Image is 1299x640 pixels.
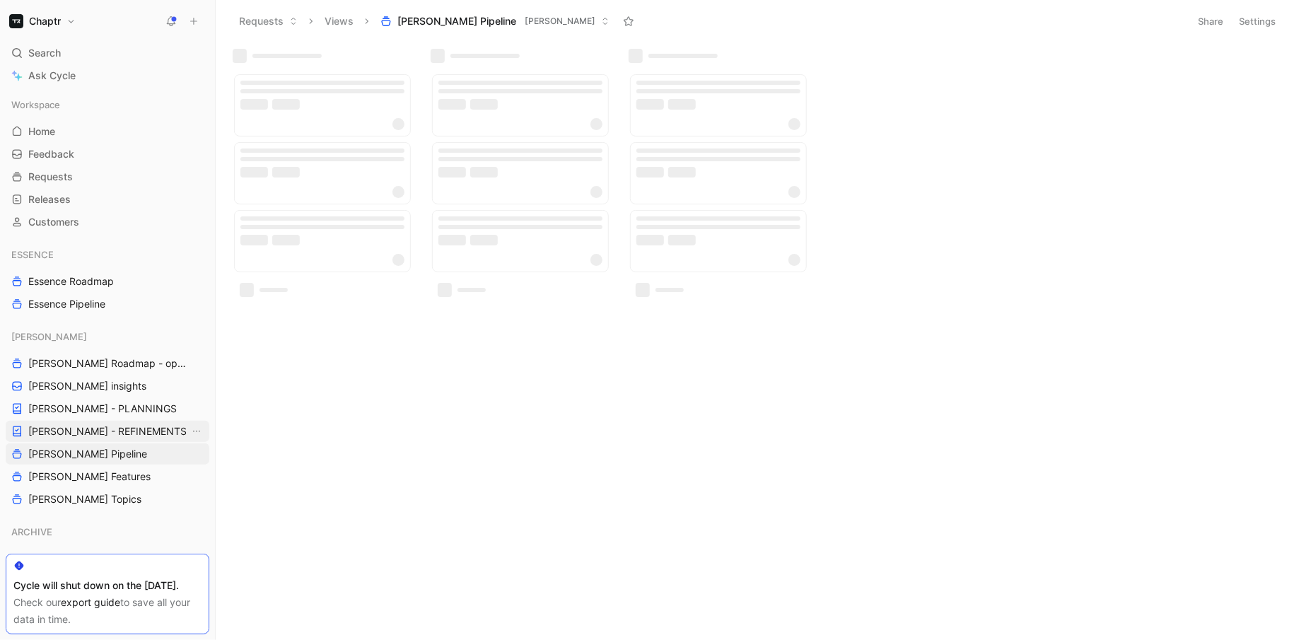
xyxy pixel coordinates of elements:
[28,402,177,416] span: [PERSON_NAME] - PLANNINGS
[28,192,71,206] span: Releases
[6,326,209,347] div: [PERSON_NAME]
[28,274,114,289] span: Essence Roadmap
[6,326,209,510] div: [PERSON_NAME][PERSON_NAME] Roadmap - open items[PERSON_NAME] insights[PERSON_NAME] - PLANNINGS[PE...
[6,353,209,374] a: [PERSON_NAME] Roadmap - open items
[6,189,209,210] a: Releases
[28,356,192,371] span: [PERSON_NAME] Roadmap - open items
[6,489,209,510] a: [PERSON_NAME] Topics
[6,244,209,315] div: ESSENCEEssence RoadmapEssence Pipeline
[11,552,32,566] span: NOA
[6,548,209,569] div: NOA
[11,248,54,262] span: ESSENCE
[28,492,141,506] span: [PERSON_NAME] Topics
[6,443,209,465] a: [PERSON_NAME] Pipeline
[6,121,209,142] a: Home
[6,211,209,233] a: Customers
[6,521,209,542] div: ARCHIVE
[28,379,146,393] span: [PERSON_NAME] insights
[190,424,204,438] button: View actions
[318,11,360,32] button: Views
[29,15,61,28] h1: Chaptr
[1233,11,1282,31] button: Settings
[6,466,209,487] a: [PERSON_NAME] Features
[6,166,209,187] a: Requests
[61,596,120,608] a: export guide
[6,398,209,419] a: [PERSON_NAME] - PLANNINGS
[6,244,209,265] div: ESSENCE
[6,65,209,86] a: Ask Cycle
[374,11,616,32] button: [PERSON_NAME] Pipeline[PERSON_NAME]
[6,548,209,574] div: NOA
[6,376,209,397] a: [PERSON_NAME] insights
[28,170,73,184] span: Requests
[6,271,209,292] a: Essence Roadmap
[6,293,209,315] a: Essence Pipeline
[6,144,209,165] a: Feedback
[11,525,52,539] span: ARCHIVE
[525,14,595,28] span: [PERSON_NAME]
[6,421,209,442] a: [PERSON_NAME] - REFINEMENTSView actions
[28,124,55,139] span: Home
[1192,11,1230,31] button: Share
[28,215,79,229] span: Customers
[28,447,147,461] span: [PERSON_NAME] Pipeline
[11,330,87,344] span: [PERSON_NAME]
[28,147,74,161] span: Feedback
[9,14,23,28] img: Chaptr
[397,14,516,28] span: [PERSON_NAME] Pipeline
[28,67,76,84] span: Ask Cycle
[6,94,209,115] div: Workspace
[6,42,209,64] div: Search
[13,594,202,628] div: Check our to save all your data in time.
[6,521,209,547] div: ARCHIVE
[28,470,151,484] span: [PERSON_NAME] Features
[233,11,304,32] button: Requests
[6,11,79,31] button: ChaptrChaptr
[28,424,187,438] span: [PERSON_NAME] - REFINEMENTS
[11,98,60,112] span: Workspace
[13,577,202,594] div: Cycle will shut down on the [DATE].
[28,297,105,311] span: Essence Pipeline
[28,45,61,62] span: Search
